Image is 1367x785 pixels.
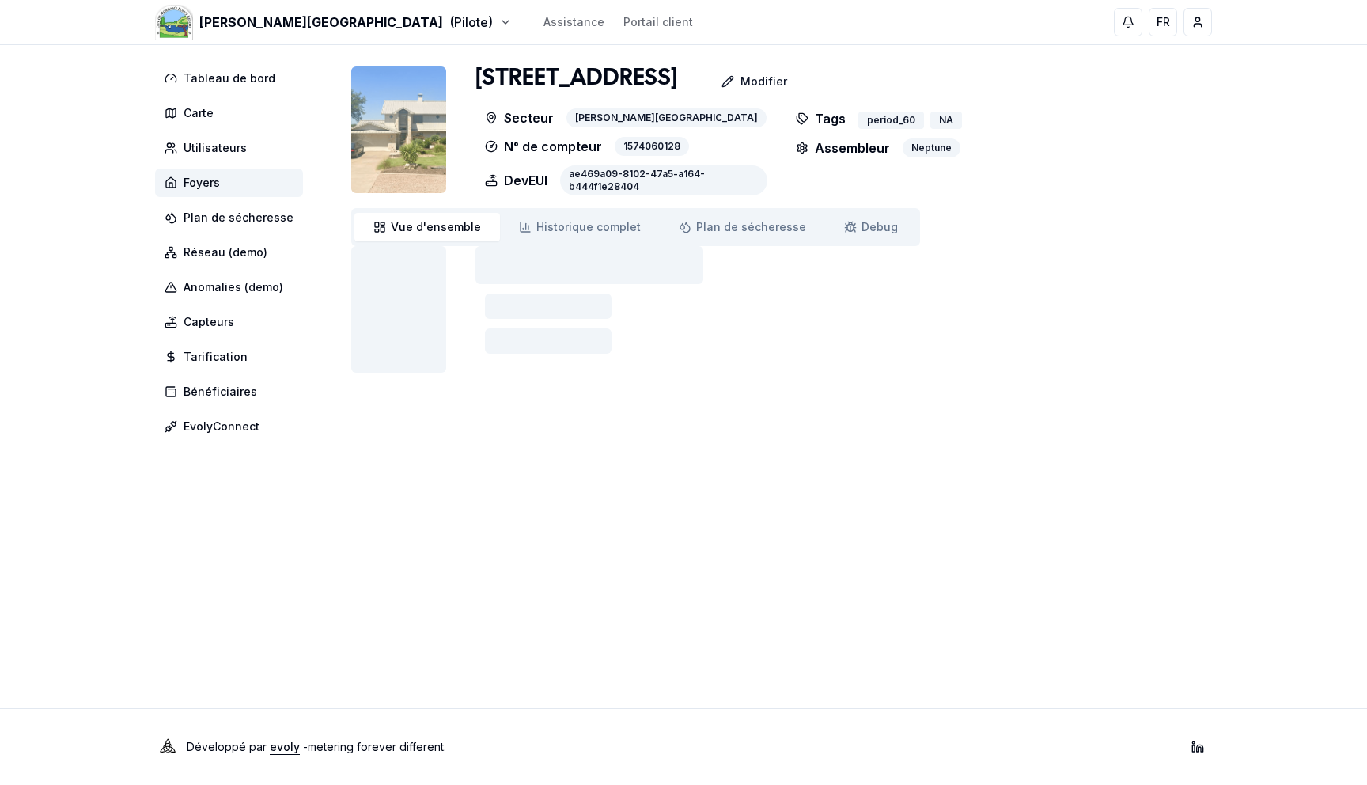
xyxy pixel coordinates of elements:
[485,108,554,127] p: Secteur
[184,349,248,365] span: Tarification
[155,308,309,336] a: Capteurs
[155,64,309,93] a: Tableau de bord
[184,210,293,226] span: Plan de sécheresse
[543,14,604,30] a: Assistance
[270,740,300,753] a: evoly
[184,279,283,295] span: Anomalies (demo)
[155,169,309,197] a: Foyers
[677,66,800,97] a: Modifier
[449,13,493,32] span: (Pilote)
[155,377,309,406] a: Bénéficiaires
[155,273,309,301] a: Anomalies (demo)
[825,213,917,241] a: Debug
[566,108,767,127] div: [PERSON_NAME][GEOGRAPHIC_DATA]
[391,219,481,235] span: Vue d'ensemble
[354,213,500,241] a: Vue d'ensemble
[184,314,234,330] span: Capteurs
[615,137,689,156] div: 1574060128
[184,245,267,260] span: Réseau (demo)
[184,384,257,400] span: Bénéficiaires
[199,13,443,32] span: [PERSON_NAME][GEOGRAPHIC_DATA]
[696,219,806,235] span: Plan de sécheresse
[155,343,309,371] a: Tarification
[475,64,677,93] h1: [STREET_ADDRESS]
[796,108,846,129] p: Tags
[1149,8,1177,36] button: FR
[660,213,825,241] a: Plan de sécheresse
[184,175,220,191] span: Foyers
[155,99,309,127] a: Carte
[740,74,787,89] p: Modifier
[500,213,660,241] a: Historique complet
[184,105,214,121] span: Carte
[485,165,547,195] p: DevEUI
[623,14,693,30] a: Portail client
[184,419,259,434] span: EvolyConnect
[155,134,309,162] a: Utilisateurs
[187,736,446,758] p: Développé par - metering forever different .
[155,13,512,32] button: [PERSON_NAME][GEOGRAPHIC_DATA](Pilote)
[536,219,641,235] span: Historique complet
[485,137,602,156] p: N° de compteur
[796,138,890,157] p: Assembleur
[155,238,309,267] a: Réseau (demo)
[155,734,180,760] img: Evoly Logo
[858,112,924,129] div: period_60
[184,140,247,156] span: Utilisateurs
[155,203,309,232] a: Plan de sécheresse
[184,70,275,86] span: Tableau de bord
[903,138,960,157] div: Neptune
[930,112,962,129] div: NA
[351,66,446,193] img: unit Image
[155,412,309,441] a: EvolyConnect
[155,3,193,41] img: Morgan's Point Resort Logo
[861,219,898,235] span: Debug
[560,165,767,195] div: ae469a09-8102-47a5-a164-b444f1e28404
[1157,14,1170,30] span: FR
